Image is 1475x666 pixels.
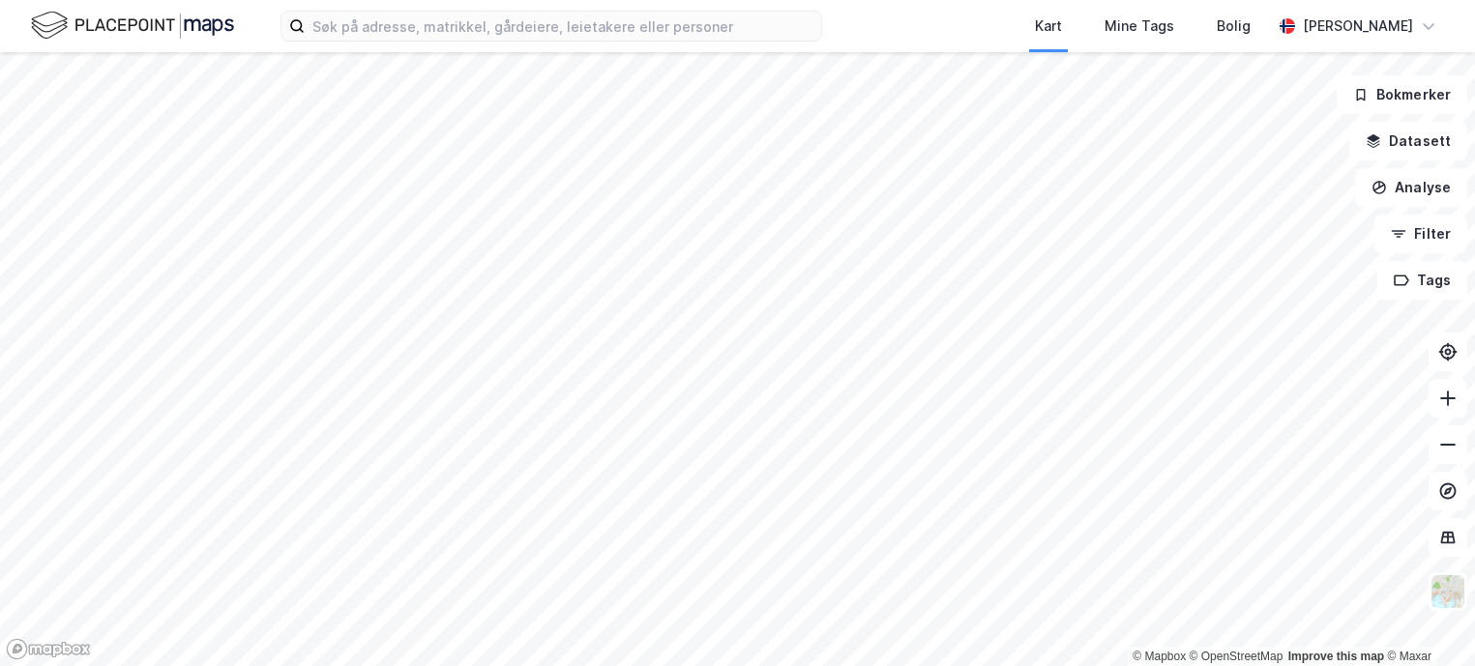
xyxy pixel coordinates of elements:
[305,12,821,41] input: Søk på adresse, matrikkel, gårdeiere, leietakere eller personer
[31,9,234,43] img: logo.f888ab2527a4732fd821a326f86c7f29.svg
[1349,122,1467,160] button: Datasett
[1190,650,1283,663] a: OpenStreetMap
[1105,14,1174,38] div: Mine Tags
[1217,14,1251,38] div: Bolig
[1378,573,1475,666] iframe: Chat Widget
[6,638,91,660] a: Mapbox homepage
[1377,261,1467,300] button: Tags
[1035,14,1062,38] div: Kart
[1355,168,1467,207] button: Analyse
[1288,650,1384,663] a: Improve this map
[1337,75,1467,114] button: Bokmerker
[1374,215,1467,253] button: Filter
[1303,14,1413,38] div: [PERSON_NAME]
[1133,650,1186,663] a: Mapbox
